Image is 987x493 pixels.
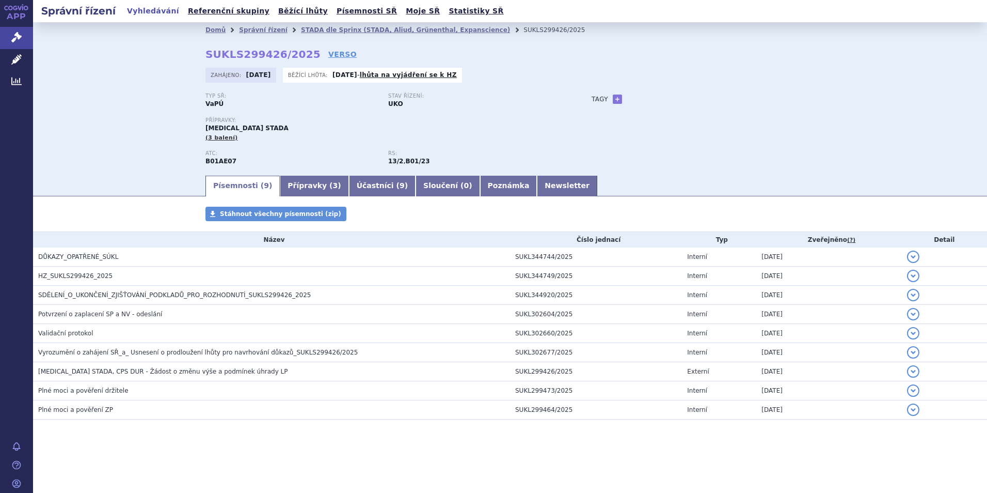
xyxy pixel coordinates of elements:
a: Běžící lhůty [275,4,331,18]
td: SUKL302660/2025 [510,324,682,343]
button: detail [907,251,919,263]
abbr: (?) [847,237,855,244]
a: Newsletter [537,176,597,196]
span: Interní [687,406,707,413]
th: Detail [902,232,987,248]
strong: [DATE] [246,71,271,79]
td: [DATE] [756,324,901,343]
span: Zahájeno: [211,71,243,79]
button: detail [907,308,919,320]
a: + [613,95,622,104]
span: Potvrzení o zaplacení SP a NV - odeslání [38,311,162,318]
td: SUKL299464/2025 [510,400,682,420]
span: Interní [687,272,707,280]
a: Vyhledávání [124,4,182,18]
span: Interní [687,387,707,394]
button: detail [907,270,919,282]
h2: Správní řízení [33,4,124,18]
td: SUKL344744/2025 [510,248,682,267]
span: Interní [687,311,707,318]
a: STADA dle Sprinx (STADA, Aliud, Grünenthal, Expanscience) [301,26,510,34]
span: 9 [264,181,269,190]
strong: gatrany a xabany vyšší síly [406,158,430,165]
span: Stáhnout všechny písemnosti (zip) [220,210,341,218]
a: Písemnosti SŘ [333,4,400,18]
span: 9 [400,181,405,190]
a: Domů [205,26,226,34]
button: detail [907,346,919,359]
span: DŮKAZY_OPATŘENÉ_SÚKL [38,253,118,260]
a: Moje SŘ [403,4,443,18]
p: Stav řízení: [388,93,561,99]
a: Písemnosti (9) [205,176,280,196]
span: SDĚLENÍ_O_UKONČENÍ_ZJIŠŤOVÁNÍ_PODKLADŮ_PRO_ROZHODNUTÍ_SUKLS299426_2025 [38,291,311,299]
button: detail [907,327,919,340]
span: 0 [464,181,469,190]
strong: UKO [388,100,403,107]
td: [DATE] [756,305,901,324]
span: Běžící lhůta: [288,71,330,79]
span: Plné moci a pověření držitele [38,387,129,394]
a: lhůta na vyjádření se k HZ [360,71,457,79]
p: Typ SŘ: [205,93,378,99]
td: SUKL344749/2025 [510,267,682,286]
span: (3 balení) [205,134,238,141]
span: DABIGATRAN ETEXILATE STADA, CPS DUR - Žádost o změnu výše a podmínek úhrady LP [38,368,288,375]
th: Typ [682,232,756,248]
a: Přípravky (3) [280,176,348,196]
strong: VaPÚ [205,100,224,107]
p: ATC: [205,150,378,157]
a: Poznámka [480,176,537,196]
a: Správní řízení [239,26,288,34]
p: Přípravky: [205,117,571,124]
td: [DATE] [756,400,901,420]
span: Interní [687,291,707,299]
span: Plné moci a pověření ZP [38,406,113,413]
th: Číslo jednací [510,232,682,248]
h3: Tagy [592,93,608,105]
a: Referenční skupiny [185,4,273,18]
strong: DABIGATRAN-ETEXILÁT [205,158,236,165]
span: Interní [687,349,707,356]
button: detail [907,384,919,397]
div: , [388,150,571,166]
span: 3 [333,181,338,190]
strong: [DATE] [332,71,357,79]
td: [DATE] [756,286,901,305]
li: SUKLS299426/2025 [523,22,598,38]
p: - [332,71,457,79]
p: RS: [388,150,561,157]
strong: SUKLS299426/2025 [205,48,321,60]
td: [DATE] [756,381,901,400]
td: SUKL299426/2025 [510,362,682,381]
td: SUKL344920/2025 [510,286,682,305]
th: Název [33,232,510,248]
button: detail [907,365,919,378]
button: detail [907,289,919,301]
td: SUKL299473/2025 [510,381,682,400]
button: detail [907,404,919,416]
span: Vyrozumění o zahájení SŘ_a_ Usnesení o prodloužení lhůty pro navrhování důkazů_SUKLS299426/2025 [38,349,358,356]
span: Interní [687,330,707,337]
th: Zveřejněno [756,232,901,248]
td: [DATE] [756,343,901,362]
td: [DATE] [756,267,901,286]
td: [DATE] [756,248,901,267]
a: Sloučení (0) [416,176,480,196]
a: Účastníci (9) [349,176,416,196]
span: Validační protokol [38,330,93,337]
td: [DATE] [756,362,901,381]
a: Statistiky SŘ [445,4,506,18]
span: HZ_SUKLS299426_2025 [38,272,113,280]
td: SUKL302677/2025 [510,343,682,362]
span: Externí [687,368,709,375]
span: Interní [687,253,707,260]
a: Stáhnout všechny písemnosti (zip) [205,207,346,221]
span: [MEDICAL_DATA] STADA [205,125,289,132]
strong: léčiva k terapii nebo k profylaxi tromboembolických onemocnění, přímé inhibitory faktoru Xa a tro... [388,158,403,165]
a: VERSO [328,49,357,59]
td: SUKL302604/2025 [510,305,682,324]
